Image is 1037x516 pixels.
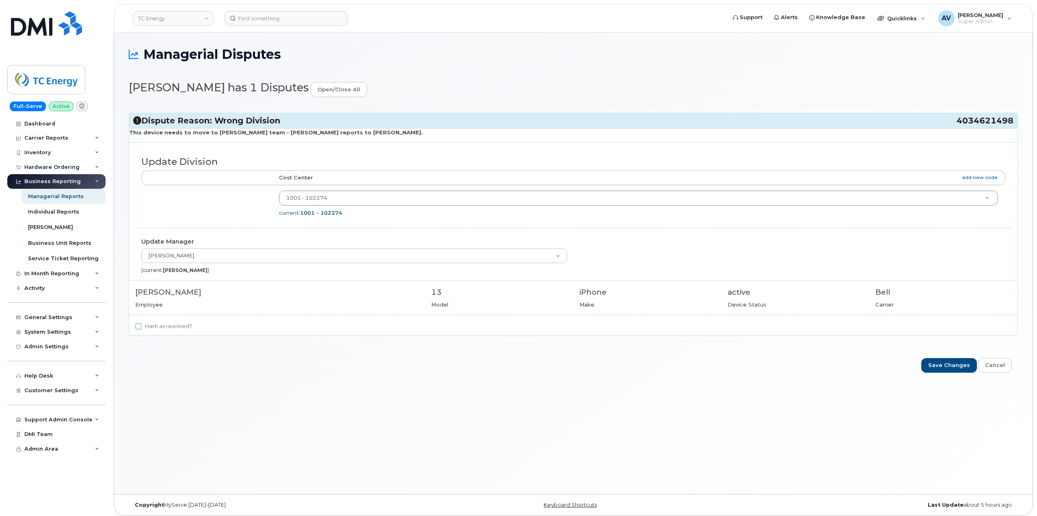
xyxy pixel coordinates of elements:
[272,171,1005,185] th: Cost Center
[135,322,192,331] label: Mark as resolved?
[141,238,1005,245] h4: Update Manager
[279,191,998,205] a: 1001 - 102274
[129,502,425,508] div: MyServe [DATE]–[DATE]
[135,301,419,309] div: Employee
[129,129,423,136] strong: This device needs to move to [PERSON_NAME] team - [PERSON_NAME] reports to [PERSON_NAME].
[141,157,1005,167] h3: Update Division
[311,82,367,97] a: open/close all
[921,358,977,373] input: Save Changes
[135,323,142,330] input: Mark as resolved?
[928,502,964,508] strong: Last Update
[279,209,342,216] span: current:
[722,502,1018,508] div: about 5 hours ago
[978,358,1012,373] a: Cancel
[431,301,567,309] div: Model
[728,287,864,298] div: active
[300,209,342,216] strong: 1001 - 102274
[875,301,1011,309] div: Carrier
[135,502,164,508] strong: Copyright
[957,115,1013,126] span: 4034621498
[431,287,567,298] div: 13
[579,287,715,298] div: iPhone
[962,174,998,181] a: add new code
[286,195,327,201] span: 1001 - 102274
[544,502,597,508] a: Keyboard Shortcuts
[135,287,419,298] div: [PERSON_NAME]
[728,301,864,309] div: Device Status
[579,301,715,309] div: Make
[129,47,1018,61] h1: Managerial Disputes
[163,267,207,273] strong: [PERSON_NAME]
[133,115,1013,126] h3: Dispute Reason: Wrong Division
[141,267,209,273] small: (current: )
[875,287,1011,298] div: Bell
[129,82,1018,97] h2: [PERSON_NAME] has 1 Disputes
